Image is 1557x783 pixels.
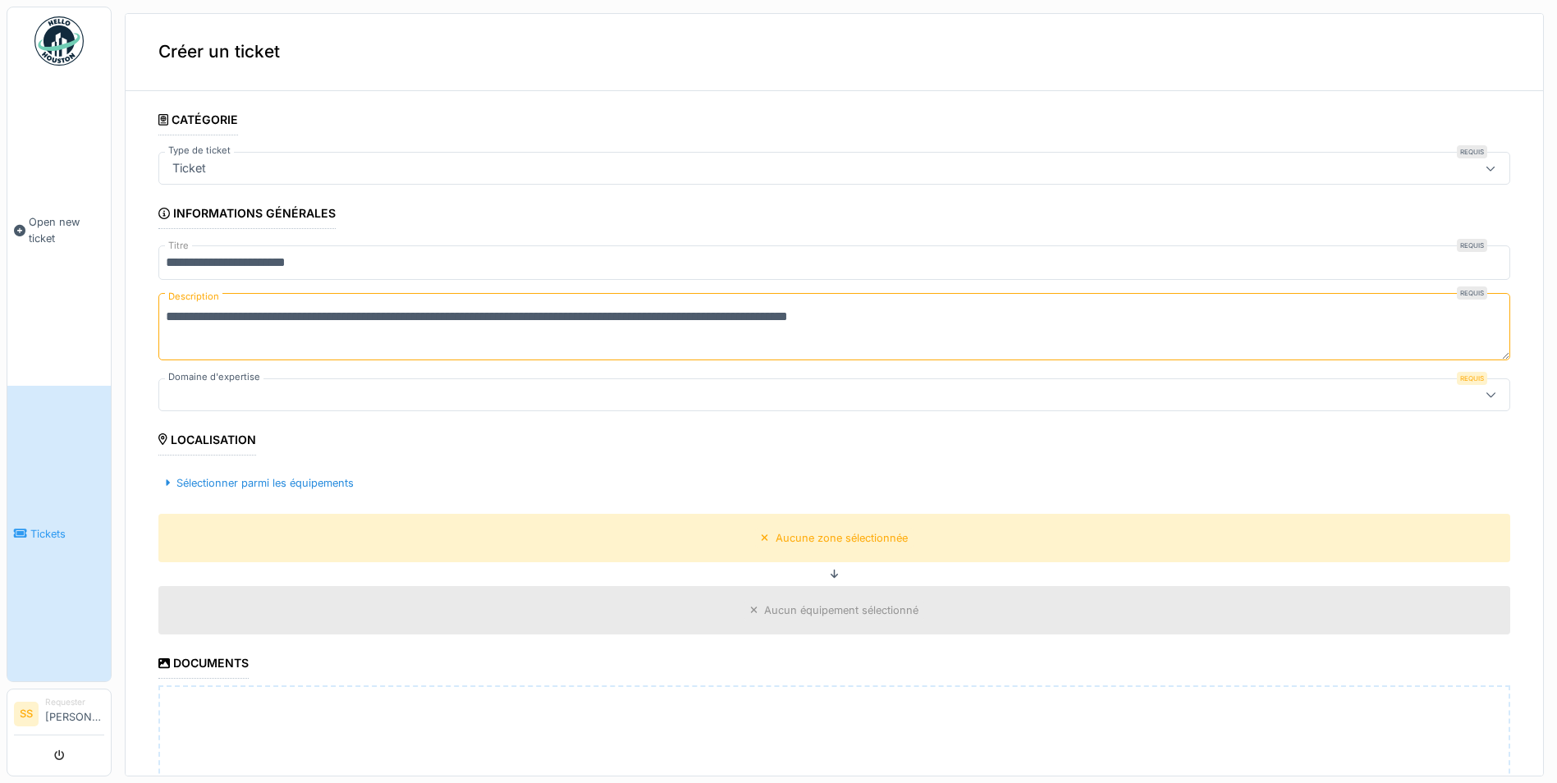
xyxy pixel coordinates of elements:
label: Type de ticket [165,144,234,158]
div: Sélectionner parmi les équipements [158,472,360,494]
a: Open new ticket [7,75,111,386]
a: SS Requester[PERSON_NAME] [14,696,104,735]
div: Requis [1457,372,1487,385]
div: Requis [1457,145,1487,158]
span: Tickets [30,526,104,542]
div: Localisation [158,428,256,456]
div: Requis [1457,239,1487,252]
div: Catégorie [158,108,238,135]
div: Créer un ticket [126,12,1543,91]
div: Aucun équipement sélectionné [764,602,918,618]
div: Requis [1457,286,1487,300]
div: Aucune zone sélectionnée [776,530,908,546]
img: Badge_color-CXgf-gQk.svg [34,16,84,66]
label: Titre [165,239,192,253]
div: Documents [158,651,249,679]
div: Informations générales [158,201,336,229]
li: SS [14,702,39,726]
div: Ticket [166,159,213,177]
li: [PERSON_NAME] [45,696,104,731]
label: Description [165,286,222,307]
div: Requester [45,696,104,708]
span: Open new ticket [29,214,104,245]
label: Domaine d'expertise [165,370,263,384]
a: Tickets [7,386,111,681]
